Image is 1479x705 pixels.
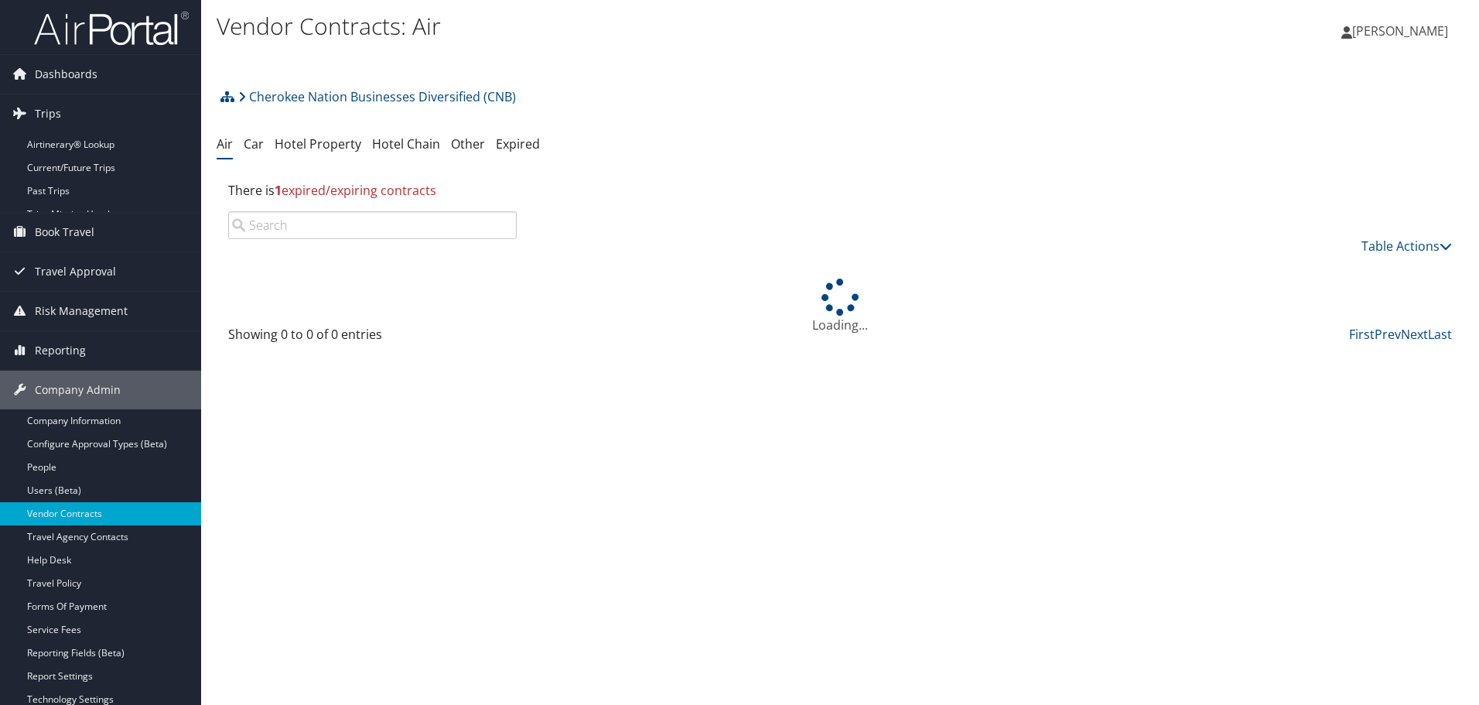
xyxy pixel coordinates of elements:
[275,135,361,152] a: Hotel Property
[1401,326,1428,343] a: Next
[35,94,61,133] span: Trips
[496,135,540,152] a: Expired
[244,135,264,152] a: Car
[217,169,1464,211] div: There is
[1341,8,1464,54] a: [PERSON_NAME]
[275,182,282,199] strong: 1
[1352,22,1448,39] span: [PERSON_NAME]
[217,10,1048,43] h1: Vendor Contracts: Air
[1375,326,1401,343] a: Prev
[35,371,121,409] span: Company Admin
[451,135,485,152] a: Other
[217,279,1464,334] div: Loading...
[1361,238,1452,255] a: Table Actions
[275,182,436,199] span: expired/expiring contracts
[1349,326,1375,343] a: First
[1428,326,1452,343] a: Last
[34,10,189,46] img: airportal-logo.png
[35,213,94,252] span: Book Travel
[35,292,128,330] span: Risk Management
[217,135,233,152] a: Air
[238,81,516,112] a: Cherokee Nation Businesses Diversified (CNB)
[228,211,517,239] input: Search
[228,325,517,351] div: Showing 0 to 0 of 0 entries
[35,331,86,370] span: Reporting
[372,135,440,152] a: Hotel Chain
[35,252,116,291] span: Travel Approval
[35,55,97,94] span: Dashboards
